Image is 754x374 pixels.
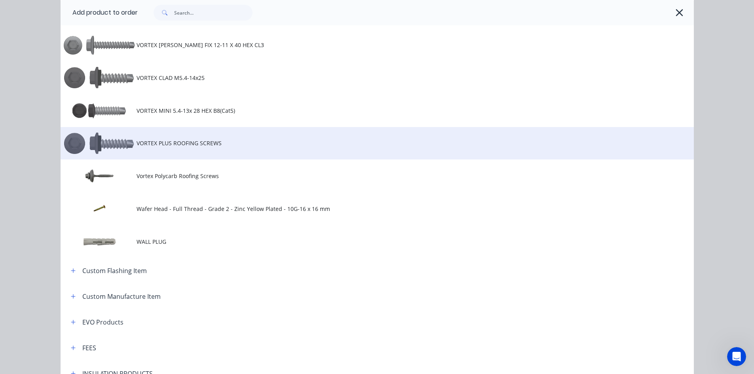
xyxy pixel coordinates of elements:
[137,74,582,82] span: VORTEX CLAD M5.4-14x25
[727,347,746,366] iframe: Intercom live chat
[82,343,96,353] div: FEES
[82,292,161,301] div: Custom Manufacture Item
[137,172,582,180] span: Vortex Polycarb Roofing Screws
[174,5,253,21] input: Search...
[137,205,582,213] span: Wafer Head - Full Thread - Grade 2 - Zinc Yellow Plated - 10G-16 x 16 mm
[137,237,582,246] span: WALL PLUG
[137,139,582,147] span: VORTEX PLUS ROOFING SCREWS
[82,317,123,327] div: EVO Products
[137,106,582,115] span: VORTEX MINI 5.4-13x 28 HEX B8(Cat5)
[137,41,582,49] span: VORTEX [PERSON_NAME] FIX 12-11 X 40 HEX CL3
[82,266,147,275] div: Custom Flashing Item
